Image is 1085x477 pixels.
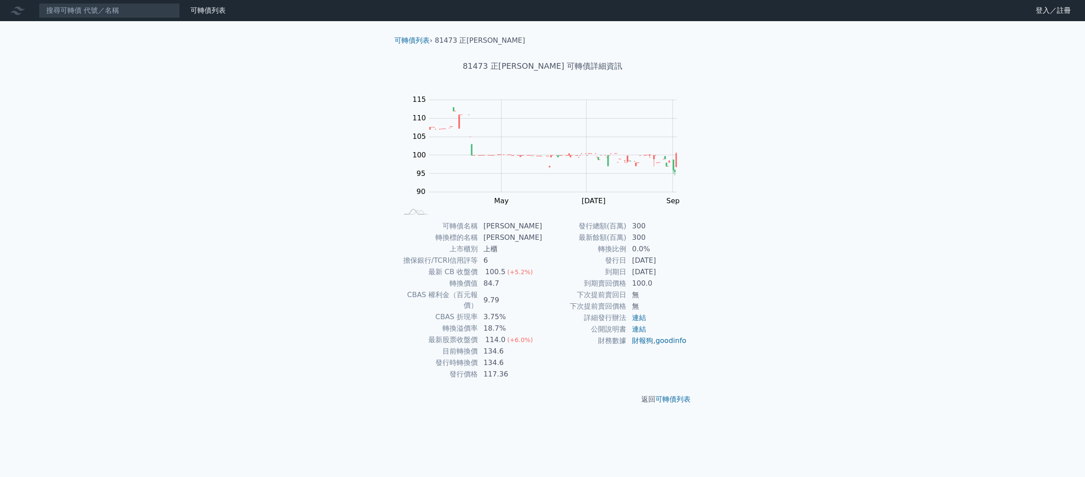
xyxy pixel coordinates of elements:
[412,95,426,104] tspan: 115
[483,267,507,277] div: 100.5
[542,232,627,243] td: 最新餘額(百萬)
[39,3,180,18] input: 搜尋可轉債 代號／名稱
[627,335,687,347] td: ,
[627,278,687,289] td: 100.0
[627,255,687,266] td: [DATE]
[478,369,542,380] td: 117.36
[478,289,542,311] td: 9.79
[632,313,646,322] a: 連結
[398,346,478,357] td: 目前轉換價
[542,278,627,289] td: 到期賣回價格
[478,220,542,232] td: [PERSON_NAME]
[507,336,533,343] span: (+6.0%)
[627,232,687,243] td: 300
[408,95,690,205] g: Chart
[655,395,691,403] a: 可轉債列表
[412,114,426,122] tspan: 110
[542,255,627,266] td: 發行日
[655,336,686,345] a: goodinfo
[412,132,426,141] tspan: 105
[394,36,430,45] a: 可轉債列表
[542,220,627,232] td: 發行總額(百萬)
[478,278,542,289] td: 84.7
[416,169,425,178] tspan: 95
[542,312,627,324] td: 詳細發行辦法
[398,369,478,380] td: 發行價格
[387,60,698,72] h1: 81473 正[PERSON_NAME] 可轉債詳細資訊
[542,289,627,301] td: 下次提前賣回日
[398,334,478,346] td: 最新股票收盤價
[582,197,606,205] tspan: [DATE]
[1029,4,1078,18] a: 登入／註冊
[478,346,542,357] td: 134.6
[387,394,698,405] p: 返回
[666,197,680,205] tspan: Sep
[398,323,478,334] td: 轉換溢價率
[398,266,478,278] td: 最新 CB 收盤價
[478,243,542,255] td: 上櫃
[542,324,627,335] td: 公開說明書
[398,232,478,243] td: 轉換標的名稱
[542,243,627,255] td: 轉換比例
[627,243,687,255] td: 0.0%
[1041,435,1085,477] div: 聊天小工具
[435,35,525,46] li: 81473 正[PERSON_NAME]
[627,220,687,232] td: 300
[478,255,542,266] td: 6
[632,325,646,333] a: 連結
[632,336,653,345] a: 財報狗
[398,243,478,255] td: 上市櫃別
[542,266,627,278] td: 到期日
[398,278,478,289] td: 轉換價值
[478,357,542,369] td: 134.6
[412,151,426,159] tspan: 100
[398,255,478,266] td: 擔保銀行/TCRI信用評等
[398,289,478,311] td: CBAS 權利金（百元報價）
[394,35,432,46] li: ›
[190,6,226,15] a: 可轉債列表
[478,323,542,334] td: 18.7%
[507,268,533,276] span: (+5.2%)
[478,232,542,243] td: [PERSON_NAME]
[627,266,687,278] td: [DATE]
[483,335,507,345] div: 114.0
[398,311,478,323] td: CBAS 折現率
[627,289,687,301] td: 無
[398,357,478,369] td: 發行時轉換價
[398,220,478,232] td: 可轉債名稱
[478,311,542,323] td: 3.75%
[494,197,509,205] tspan: May
[542,301,627,312] td: 下次提前賣回價格
[416,187,425,196] tspan: 90
[542,335,627,347] td: 財務數據
[1041,435,1085,477] iframe: Chat Widget
[627,301,687,312] td: 無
